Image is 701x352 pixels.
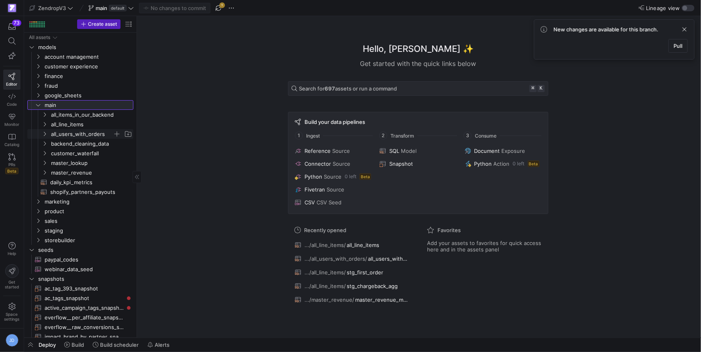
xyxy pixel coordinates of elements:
[325,85,335,92] strong: 697
[3,239,20,259] button: Help
[3,332,20,349] button: JD
[27,197,133,206] div: Press SPACE to select this row.
[288,81,548,96] button: Search for697assets or run a command⌘k
[8,162,15,167] span: PRs
[293,198,373,207] button: CSVCSV Seed
[293,146,373,156] button: ReferenceSource
[45,255,124,264] span: paypal_codes​​​​​​
[27,33,133,42] div: Press SPACE to select this row.
[27,284,133,293] a: ac_tag_393_snapshot​​​​​​​
[109,5,127,11] span: default
[27,110,133,119] div: Press SPACE to select this row.
[299,85,397,92] span: Search for assets or run a command
[45,197,132,206] span: marketing
[463,146,543,156] button: DocumentExposure
[12,20,21,26] div: 73
[45,226,132,235] span: staging
[5,168,18,174] span: Beta
[305,242,346,248] span: .../all_line_items/
[6,334,18,347] div: JD
[27,293,133,303] a: ac_tags_snapshot​​​​​​​
[345,174,356,179] span: 0 left
[5,280,19,289] span: Get started
[27,91,133,100] div: Press SPACE to select this row.
[27,71,133,81] div: Press SPACE to select this row.
[6,82,18,86] span: Editor
[3,150,20,177] a: PRsBeta
[27,303,133,313] div: Press SPACE to select this row.
[45,236,132,245] span: storebuilder
[305,255,367,262] span: .../all_users_with_orders/
[378,159,458,169] button: Snapshot
[29,35,50,40] div: All assets
[100,342,139,348] span: Build scheduler
[293,253,411,264] button: .../all_users_with_orders/all_users_with_orders
[3,261,20,292] button: Getstarted
[401,148,417,154] span: Model
[72,342,84,348] span: Build
[27,216,133,226] div: Press SPACE to select this row.
[305,148,331,154] span: Reference
[378,146,458,156] button: SQLModel
[45,101,132,110] span: main
[293,240,411,250] button: .../all_line_items/all_line_items
[27,264,133,274] div: Press SPACE to select this row.
[51,149,132,158] span: customer_waterfall
[305,186,325,193] span: Fivetran
[3,70,20,90] a: Editor
[45,52,132,62] span: account management
[38,5,66,11] span: ZendropV3
[305,269,346,276] span: .../all_line_items/
[502,148,525,154] span: Exposure
[355,296,409,303] span: master_revenue_model
[50,187,124,197] span: shopify_partners_payouts​​​​​​​​​​
[4,312,20,321] span: Space settings
[3,130,20,150] a: Catalog
[305,296,354,303] span: .../master_revenue/
[51,110,132,119] span: all_items_in_our_backend
[50,178,124,187] span: daily_kpi_metrics​​​​​​​​​​
[333,161,350,167] span: Source
[389,161,413,167] span: Snapshot
[96,5,107,11] span: main
[347,283,398,289] span: stg_chargeback_agg
[27,158,133,168] div: Press SPACE to select this row.
[3,299,20,325] a: Spacesettings
[27,177,133,187] a: daily_kpi_metrics​​​​​​​​​​
[51,139,132,148] span: backend_cleaning_data
[27,245,133,255] div: Press SPACE to select this row.
[538,85,545,92] kbd: k
[45,62,132,71] span: customer experience
[8,4,16,12] img: https://storage.googleapis.com/y42-prod-data-exchange/images/qZXOSqkTtPuVcXVzF40oUlM07HVTwZXfPK0U...
[27,187,133,197] div: Press SPACE to select this row.
[554,26,658,33] span: New changes are available for this branch.
[51,168,132,177] span: master_revenue
[474,148,500,154] span: Document
[7,251,17,256] span: Help
[27,129,133,139] div: Press SPACE to select this row.
[27,187,133,197] a: shopify_partners_payouts​​​​​​​​​​
[463,159,543,169] button: PythonAction0 leftBeta
[347,269,383,276] span: stg_first_order
[27,332,133,342] div: Press SPACE to select this row.
[27,303,133,313] a: active_campaign_tags_snapshot​​​​​​​
[27,322,133,332] div: Press SPACE to select this row.
[668,39,688,53] button: Pull
[529,85,537,92] kbd: ⌘
[27,322,133,332] a: everflow__raw_conversions_snapshot​​​​​​​
[27,52,133,62] div: Press SPACE to select this row.
[360,173,371,180] span: Beta
[45,313,124,322] span: everflow__per_affiliate_snapshot​​​​​​​
[7,102,17,107] span: Code
[27,264,133,274] a: webinar_data_seed​​​​​​
[305,199,315,206] span: CSV
[288,59,548,68] div: Get started with the quick links below
[368,255,409,262] span: all_users_with_orders
[86,3,136,13] button: maindefault
[4,122,19,127] span: Monitor
[305,173,322,180] span: Python
[304,227,346,233] span: Recently opened
[45,91,132,100] span: google_sheets
[27,42,133,52] div: Press SPACE to select this row.
[27,226,133,235] div: Press SPACE to select this row.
